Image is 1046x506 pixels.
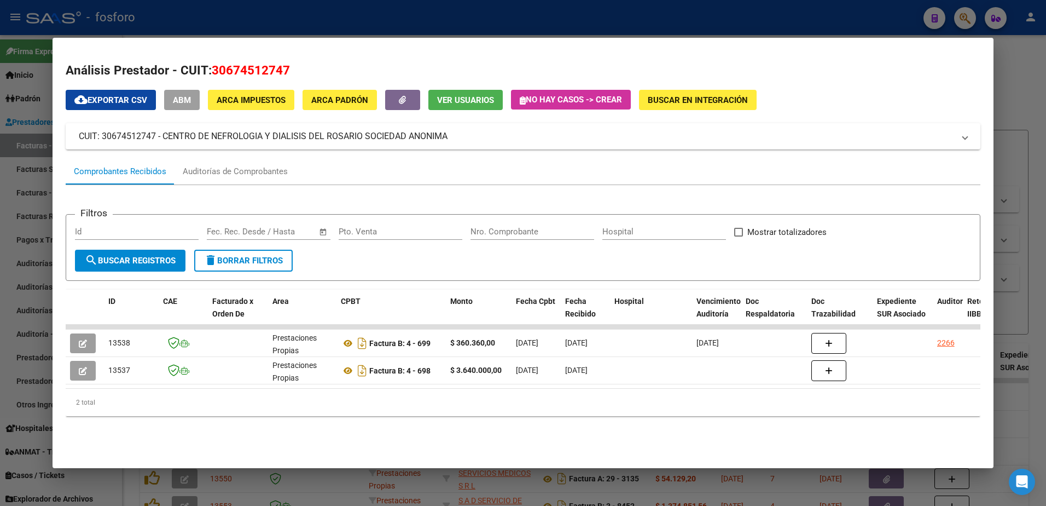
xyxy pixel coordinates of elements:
div: Open Intercom Messenger [1009,469,1035,495]
span: CPBT [341,297,361,306]
input: Fecha inicio [207,227,251,237]
span: Fecha Cpbt [516,297,555,306]
i: Descargar documento [355,362,369,380]
datatable-header-cell: Vencimiento Auditoría [692,290,741,338]
span: Prestaciones Propias [272,334,317,355]
datatable-header-cell: Hospital [610,290,692,338]
button: Exportar CSV [66,90,156,110]
span: Buscar en Integración [648,95,748,105]
input: Fecha fin [261,227,314,237]
datatable-header-cell: Area [268,290,336,338]
mat-panel-title: CUIT: 30674512747 - CENTRO DE NEFROLOGIA Y DIALISIS DEL ROSARIO SOCIEDAD ANONIMA [79,130,955,143]
span: Vencimiento Auditoría [696,297,741,318]
span: Area [272,297,289,306]
datatable-header-cell: CAE [159,290,208,338]
datatable-header-cell: Monto [446,290,512,338]
button: Buscar en Integración [639,90,757,110]
i: Descargar documento [355,335,369,352]
span: 13537 [108,366,130,375]
strong: Factura B: 4 - 699 [369,339,431,348]
button: Borrar Filtros [194,250,293,272]
datatable-header-cell: CPBT [336,290,446,338]
span: Facturado x Orden De [212,297,253,318]
strong: $ 3.640.000,00 [450,366,502,375]
span: [DATE] [565,338,588,347]
span: Exportar CSV [74,95,147,105]
span: Doc Respaldatoria [746,297,795,318]
mat-expansion-panel-header: CUIT: 30674512747 - CENTRO DE NEFROLOGIA Y DIALISIS DEL ROSARIO SOCIEDAD ANONIMA [66,123,981,150]
datatable-header-cell: Doc Respaldatoria [741,290,807,338]
datatable-header-cell: Facturado x Orden De [208,290,268,338]
button: ARCA Impuestos [208,90,294,110]
div: 2 total [66,389,981,416]
span: Hospital [614,297,644,306]
mat-icon: cloud_download [74,93,88,106]
button: Ver Usuarios [428,90,503,110]
button: Open calendar [317,226,329,238]
span: ARCA Impuestos [217,95,286,105]
span: ABM [173,95,191,105]
span: Expediente SUR Asociado [877,297,926,318]
span: Auditoria [937,297,969,306]
datatable-header-cell: ID [104,290,159,338]
strong: Factura B: 4 - 698 [369,366,431,375]
span: [DATE] [516,366,538,375]
span: [DATE] [516,338,538,347]
button: No hay casos -> Crear [511,90,631,110]
span: ID [108,297,115,306]
span: [DATE] [696,338,719,347]
span: Buscar Registros [85,256,176,266]
mat-icon: search [85,254,98,267]
button: Buscar Registros [75,250,185,272]
datatable-header-cell: Doc Trazabilidad [807,290,873,338]
span: Mostrar totalizadores [747,226,827,239]
button: ARCA Padrón [303,90,377,110]
h3: Filtros [75,206,113,220]
span: CAE [163,297,177,306]
mat-icon: delete [204,254,217,267]
div: Auditorías de Comprobantes [183,165,288,178]
span: Monto [450,297,473,306]
button: ABM [164,90,200,110]
span: 13538 [108,338,130,347]
datatable-header-cell: Retencion IIBB [963,290,1007,338]
datatable-header-cell: Auditoria [933,290,963,338]
datatable-header-cell: Fecha Recibido [561,290,610,338]
span: No hay casos -> Crear [520,95,622,105]
span: Ver Usuarios [437,95,494,105]
div: 2266 [937,337,955,349]
div: Comprobantes Recibidos [74,165,166,178]
span: Prestaciones Propias [272,361,317,382]
datatable-header-cell: Fecha Cpbt [512,290,561,338]
span: 30674512747 [212,63,290,77]
span: Doc Trazabilidad [811,297,856,318]
span: Fecha Recibido [565,297,596,318]
span: Retencion IIBB [967,297,1003,318]
h2: Análisis Prestador - CUIT: [66,61,981,80]
span: [DATE] [565,366,588,375]
span: ARCA Padrón [311,95,368,105]
datatable-header-cell: Expediente SUR Asociado [873,290,933,338]
span: Borrar Filtros [204,256,283,266]
strong: $ 360.360,00 [450,338,495,347]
